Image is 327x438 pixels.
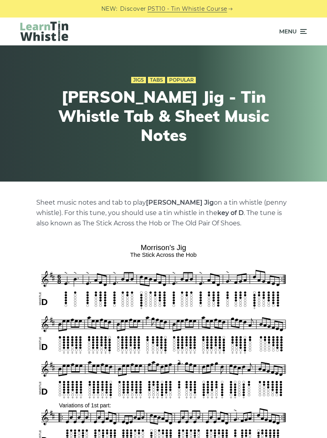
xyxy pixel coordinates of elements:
strong: key of D [217,209,244,217]
a: Jigs [131,77,146,83]
a: Popular [167,77,196,83]
span: Menu [279,22,297,41]
img: LearnTinWhistle.com [20,21,68,41]
strong: [PERSON_NAME] Jig [146,199,214,206]
a: Tabs [148,77,165,83]
h1: [PERSON_NAME] Jig - Tin Whistle Tab & Sheet Music Notes [56,87,271,145]
p: Sheet music notes and tab to play on a tin whistle (penny whistle). For this tune, you should use... [36,197,291,229]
